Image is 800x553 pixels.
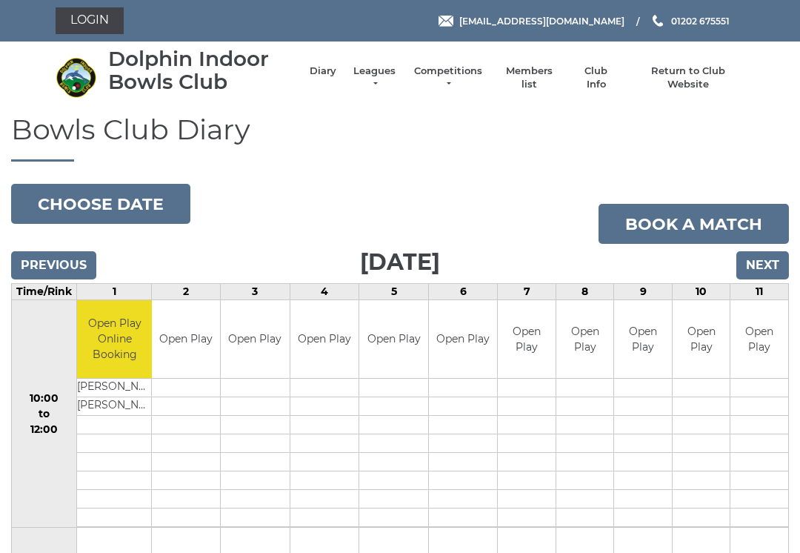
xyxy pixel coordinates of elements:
[77,300,152,378] td: Open Play Online Booking
[152,300,221,378] td: Open Play
[359,300,428,378] td: Open Play
[633,64,744,91] a: Return to Club Website
[736,251,789,279] input: Next
[672,284,730,300] td: 10
[459,15,624,26] span: [EMAIL_ADDRESS][DOMAIN_NAME]
[439,14,624,28] a: Email [EMAIL_ADDRESS][DOMAIN_NAME]
[730,300,788,378] td: Open Play
[498,300,556,378] td: Open Play
[11,184,190,224] button: Choose date
[498,64,559,91] a: Members list
[498,284,556,300] td: 7
[614,284,673,300] td: 9
[429,300,498,378] td: Open Play
[77,284,151,300] td: 1
[351,64,398,91] a: Leagues
[359,284,429,300] td: 5
[56,57,96,98] img: Dolphin Indoor Bowls Club
[439,16,453,27] img: Email
[556,300,614,378] td: Open Play
[221,284,290,300] td: 3
[730,284,789,300] td: 11
[599,204,789,244] a: Book a match
[650,14,730,28] a: Phone us 01202 675551
[151,284,221,300] td: 2
[556,284,614,300] td: 8
[221,300,290,378] td: Open Play
[77,378,152,397] td: [PERSON_NAME]
[413,64,484,91] a: Competitions
[11,251,96,279] input: Previous
[12,284,77,300] td: Time/Rink
[575,64,618,91] a: Club Info
[310,64,336,78] a: Diary
[77,397,152,415] td: [PERSON_NAME]
[290,284,359,300] td: 4
[11,114,789,162] h1: Bowls Club Diary
[56,7,124,34] a: Login
[12,300,77,528] td: 10:00 to 12:00
[290,300,359,378] td: Open Play
[653,15,663,27] img: Phone us
[428,284,498,300] td: 6
[671,15,730,26] span: 01202 675551
[673,300,730,378] td: Open Play
[108,47,295,93] div: Dolphin Indoor Bowls Club
[614,300,672,378] td: Open Play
